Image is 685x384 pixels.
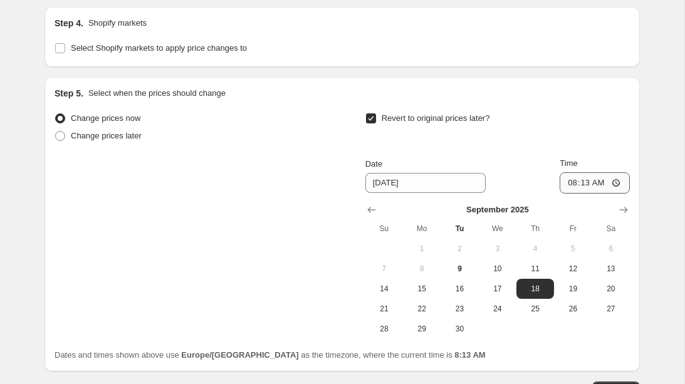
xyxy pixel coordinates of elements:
[521,224,549,234] span: Th
[521,304,549,314] span: 25
[370,284,398,294] span: 14
[446,224,473,234] span: Tu
[516,279,554,299] button: Thursday September 18 2025
[408,304,436,314] span: 22
[365,279,403,299] button: Sunday September 14 2025
[370,324,398,334] span: 28
[446,284,473,294] span: 16
[370,224,398,234] span: Su
[560,172,630,194] input: 12:00
[363,201,380,219] button: Show previous month, August 2025
[403,279,441,299] button: Monday September 15 2025
[446,264,473,274] span: 9
[71,131,142,140] span: Change prices later
[597,244,625,254] span: 6
[55,350,486,360] span: Dates and times shown above use as the timezone, where the current time is
[516,259,554,279] button: Thursday September 11 2025
[446,324,473,334] span: 30
[71,113,140,123] span: Change prices now
[521,264,549,274] span: 11
[592,299,630,319] button: Saturday September 27 2025
[597,284,625,294] span: 20
[484,224,511,234] span: We
[554,259,592,279] button: Friday September 12 2025
[484,304,511,314] span: 24
[560,158,577,168] span: Time
[484,264,511,274] span: 10
[479,299,516,319] button: Wednesday September 24 2025
[597,224,625,234] span: Sa
[479,239,516,259] button: Wednesday September 3 2025
[559,224,587,234] span: Fr
[592,239,630,259] button: Saturday September 6 2025
[479,259,516,279] button: Wednesday September 10 2025
[516,299,554,319] button: Thursday September 25 2025
[408,324,436,334] span: 29
[554,239,592,259] button: Friday September 5 2025
[441,219,478,239] th: Tuesday
[559,264,587,274] span: 12
[479,219,516,239] th: Wednesday
[521,244,549,254] span: 4
[479,279,516,299] button: Wednesday September 17 2025
[365,259,403,279] button: Sunday September 7 2025
[597,264,625,274] span: 13
[554,299,592,319] button: Friday September 26 2025
[441,299,478,319] button: Tuesday September 23 2025
[592,279,630,299] button: Saturday September 20 2025
[554,279,592,299] button: Friday September 19 2025
[408,264,436,274] span: 8
[408,224,436,234] span: Mo
[403,239,441,259] button: Monday September 1 2025
[365,219,403,239] th: Sunday
[615,201,632,219] button: Show next month, October 2025
[365,299,403,319] button: Sunday September 21 2025
[484,284,511,294] span: 17
[365,319,403,339] button: Sunday September 28 2025
[454,350,485,360] b: 8:13 AM
[370,304,398,314] span: 21
[554,219,592,239] th: Friday
[592,259,630,279] button: Saturday September 13 2025
[403,319,441,339] button: Monday September 29 2025
[71,43,247,53] span: Select Shopify markets to apply price changes to
[55,17,83,29] h2: Step 4.
[441,239,478,259] button: Tuesday September 2 2025
[365,173,486,193] input: 9/9/2025
[446,244,473,254] span: 2
[403,299,441,319] button: Monday September 22 2025
[516,219,554,239] th: Thursday
[403,259,441,279] button: Monday September 8 2025
[446,304,473,314] span: 23
[88,17,147,29] p: Shopify markets
[597,304,625,314] span: 27
[441,259,478,279] button: Today Tuesday September 9 2025
[559,284,587,294] span: 19
[521,284,549,294] span: 18
[382,113,490,123] span: Revert to original prices later?
[484,244,511,254] span: 3
[403,219,441,239] th: Monday
[370,264,398,274] span: 7
[441,279,478,299] button: Tuesday September 16 2025
[55,87,83,100] h2: Step 5.
[365,159,382,169] span: Date
[559,244,587,254] span: 5
[516,239,554,259] button: Thursday September 4 2025
[408,284,436,294] span: 15
[559,304,587,314] span: 26
[592,219,630,239] th: Saturday
[181,350,298,360] b: Europe/[GEOGRAPHIC_DATA]
[88,87,226,100] p: Select when the prices should change
[441,319,478,339] button: Tuesday September 30 2025
[408,244,436,254] span: 1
